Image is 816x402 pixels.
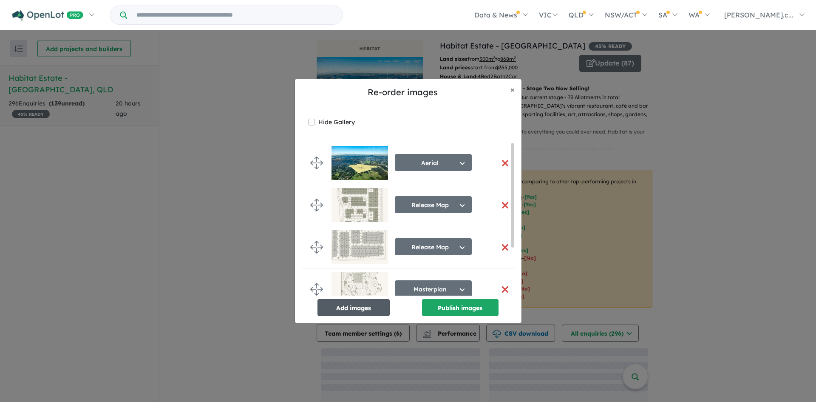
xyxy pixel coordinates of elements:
[395,280,472,297] button: Masterplan
[395,154,472,171] button: Aerial
[129,6,341,24] input: Try estate name, suburb, builder or developer
[395,238,472,255] button: Release Map
[317,299,390,316] button: Add images
[395,196,472,213] button: Release Map
[331,230,388,264] img: Habitat%20Estate%20-%20Mount%20Kynoch___1747877571.jpg
[310,157,323,169] img: drag.svg
[422,299,499,316] button: Publish images
[331,188,388,222] img: Habitat%20Estate%20-%20Mount%20Kynoch___1760311550.jpg
[510,85,515,94] span: ×
[12,10,83,21] img: Openlot PRO Logo White
[318,116,355,128] label: Hide Gallery
[310,199,323,211] img: drag.svg
[724,11,793,19] span: [PERSON_NAME].c...
[331,146,388,180] img: Habitat%20Estate%20-%20Mount%20Kynoch___1687484718.jpg
[310,283,323,296] img: drag.svg
[331,272,388,306] img: Habitat%20Estate%20-%20Mount%20Kynoch___1747712097.jpg
[310,241,323,254] img: drag.svg
[302,86,504,99] h5: Re-order images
